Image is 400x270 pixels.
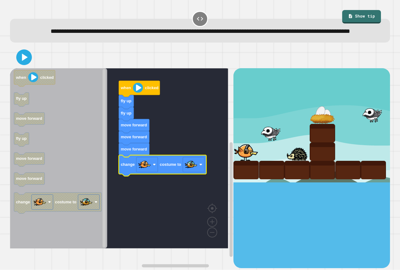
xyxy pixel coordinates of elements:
text: move forward [16,156,42,161]
text: fly up [121,99,131,104]
text: move forward [121,147,147,151]
text: change [121,162,135,167]
text: fly up [16,136,27,141]
text: costume to [55,200,76,205]
text: costume to [160,162,181,167]
text: move forward [16,116,42,121]
text: change [16,200,30,205]
text: clicked [40,75,54,80]
text: fly up [121,111,131,115]
text: fly up [16,96,27,101]
text: when [120,86,131,90]
text: when [16,75,26,80]
text: move forward [16,176,42,181]
div: Blockly Workspace [10,68,233,268]
a: Show tip [342,10,381,24]
text: move forward [121,135,147,140]
text: move forward [121,123,147,128]
text: clicked [145,86,158,90]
